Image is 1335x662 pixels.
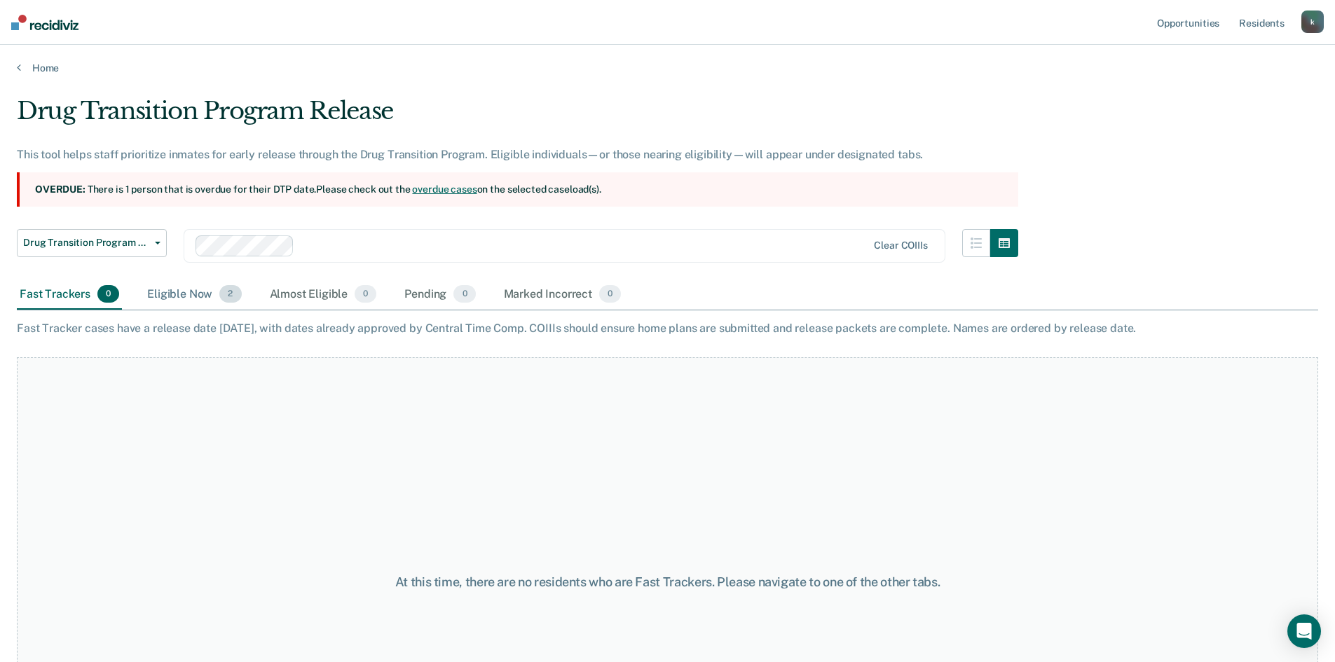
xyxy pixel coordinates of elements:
span: Drug Transition Program Release [23,237,149,249]
img: Recidiviz [11,15,78,30]
div: Almost Eligible0 [267,280,380,310]
div: Drug Transition Program Release [17,97,1018,137]
strong: Overdue: [35,184,85,195]
section: There is 1 person that is overdue for their DTP date. Please check out the on the selected caselo... [17,172,1018,207]
span: 0 [355,285,376,303]
div: Eligible Now2 [144,280,244,310]
span: 2 [219,285,241,303]
button: k [1301,11,1324,33]
div: Clear COIIIs [874,240,927,251]
div: Fast Trackers0 [17,280,122,310]
button: Drug Transition Program Release [17,229,167,257]
span: 0 [453,285,475,303]
span: 0 [97,285,119,303]
div: This tool helps staff prioritize inmates for early release through the Drug Transition Program. E... [17,148,1018,161]
a: Home [17,62,1318,74]
div: Open Intercom Messenger [1287,614,1321,648]
span: 0 [599,285,621,303]
div: At this time, there are no residents who are Fast Trackers. Please navigate to one of the other t... [343,574,993,590]
div: Fast Tracker cases have a release date [DATE], with dates already approved by Central Time Comp. ... [17,322,1318,335]
a: overdue cases [412,184,477,195]
div: Marked Incorrect0 [501,280,624,310]
div: Pending0 [402,280,478,310]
